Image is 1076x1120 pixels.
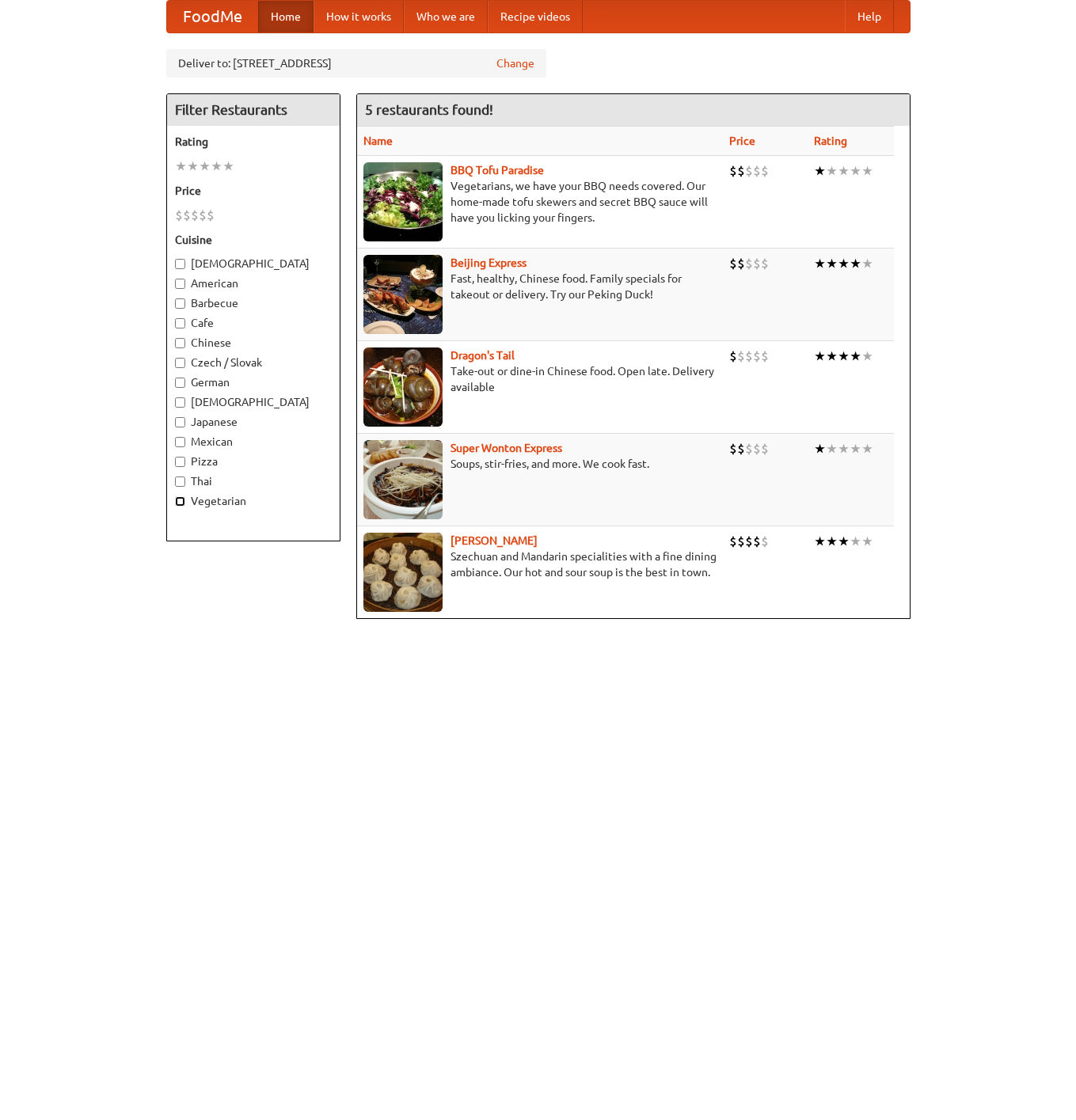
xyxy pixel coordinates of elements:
[814,135,847,147] a: Rating
[814,347,826,365] li: ★
[175,315,332,331] label: Cafe
[175,417,185,427] input: Japanese
[729,347,737,365] li: $
[861,347,873,365] li: ★
[838,255,850,272] li: ★
[211,158,222,175] li: ★
[826,162,838,180] li: ★
[175,476,185,487] input: Thai
[850,162,861,180] li: ★
[404,1,488,32] a: Who we are
[175,183,332,199] h5: Price
[175,279,185,289] input: American
[363,162,443,241] img: tofuparadise.jpg
[175,338,185,348] input: Chinese
[175,378,185,388] input: German
[175,298,185,309] input: Barbecue
[745,162,753,180] li: $
[175,496,185,507] input: Vegetarian
[175,335,332,351] label: Chinese
[861,255,873,272] li: ★
[365,102,493,117] ng-pluralize: 5 restaurants found!
[175,259,185,269] input: [DEMOGRAPHIC_DATA]
[363,440,443,519] img: superwonton.jpg
[761,440,769,457] li: $
[183,207,191,224] li: $
[175,158,187,175] li: ★
[363,549,717,580] p: Szechuan and Mandarin specialities with a fine dining ambiance. Our hot and sour soup is the best...
[175,493,332,509] label: Vegetarian
[729,533,737,550] li: $
[175,232,332,248] h5: Cuisine
[826,440,838,457] li: ★
[175,454,332,469] label: Pizza
[175,256,332,271] label: [DEMOGRAPHIC_DATA]
[175,295,332,311] label: Barbecue
[729,255,737,272] li: $
[850,255,861,272] li: ★
[175,207,183,224] li: $
[845,1,894,32] a: Help
[826,533,838,550] li: ★
[199,207,207,224] li: $
[175,414,332,430] label: Japanese
[737,255,745,272] li: $
[363,533,443,612] img: shandong.jpg
[363,178,717,226] p: Vegetarians, we have your BBQ needs covered. Our home-made tofu skewers and secret BBQ sauce will...
[207,207,215,224] li: $
[496,55,534,71] a: Change
[314,1,404,32] a: How it works
[175,355,332,370] label: Czech / Slovak
[737,162,745,180] li: $
[363,255,443,334] img: beijing.jpg
[850,440,861,457] li: ★
[838,533,850,550] li: ★
[761,347,769,365] li: $
[191,207,199,224] li: $
[363,347,443,427] img: dragon.jpg
[729,440,737,457] li: $
[761,533,769,550] li: $
[175,318,185,328] input: Cafe
[838,162,850,180] li: ★
[729,135,755,147] a: Price
[451,349,515,362] a: Dragon's Tail
[258,1,314,32] a: Home
[753,162,761,180] li: $
[175,397,185,408] input: [DEMOGRAPHIC_DATA]
[166,49,546,78] div: Deliver to: [STREET_ADDRESS]
[861,533,873,550] li: ★
[199,158,211,175] li: ★
[850,533,861,550] li: ★
[451,164,544,177] b: BBQ Tofu Paradise
[814,162,826,180] li: ★
[175,473,332,489] label: Thai
[175,437,185,447] input: Mexican
[745,347,753,365] li: $
[838,347,850,365] li: ★
[814,255,826,272] li: ★
[167,1,258,32] a: FoodMe
[222,158,234,175] li: ★
[745,440,753,457] li: $
[488,1,583,32] a: Recipe videos
[745,255,753,272] li: $
[861,162,873,180] li: ★
[175,457,185,467] input: Pizza
[451,534,538,547] a: [PERSON_NAME]
[175,275,332,291] label: American
[761,162,769,180] li: $
[175,134,332,150] h5: Rating
[451,256,527,269] a: Beijing Express
[175,358,185,368] input: Czech / Slovak
[814,440,826,457] li: ★
[451,442,562,454] a: Super Wonton Express
[826,347,838,365] li: ★
[175,394,332,410] label: [DEMOGRAPHIC_DATA]
[175,374,332,390] label: German
[737,533,745,550] li: $
[814,533,826,550] li: ★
